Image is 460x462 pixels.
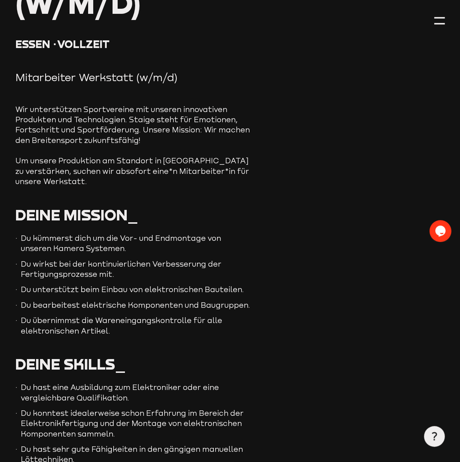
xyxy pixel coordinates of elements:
span: Um unsere Produktion am Standort in [GEOGRAPHIC_DATA] zu verstärken, suchen wir ab [15,156,248,175]
li: Du wirkst bei der kontinuierlichen Verbesserung der Fertigungsprozesse mit. [15,259,252,280]
span: Wir unterstützen Sportvereine mit unseren innovativen Produkten und Technologien. Staige steht fü... [15,105,249,144]
span: Deine Mission_ [15,206,138,224]
span: Essen · Vollzeit [15,37,109,50]
li: Du hast eine Ausbildung zum Elektroniker oder eine vergleichbare Qualifikation. [15,382,252,403]
p: Mitarbeiter Werkstatt (w/m/d) [15,71,361,84]
li: Du unterstützt beim Einbau von elektronischen Bauteilen. [15,284,252,295]
span: Deine Skills_ [15,355,125,373]
iframe: chat widget [429,220,453,242]
span: sofort eine*n Mitarbeiter*in für unsere Werkstatt. [15,167,249,186]
li: Du übernimmst die Wareneingangskontrolle für alle elektronischen Artikel. [15,315,252,336]
li: Du bearbeitest elektrische Komponenten und Baugruppen. [15,300,252,310]
li: Du konntest idealerweise schon Erfahrung im Bereich der Elektronikfertigung und der Montage von e... [15,408,252,439]
li: Du kümmerst dich um die Vor- und Endmontage von unseren Kamera Systemen. [15,233,252,254]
